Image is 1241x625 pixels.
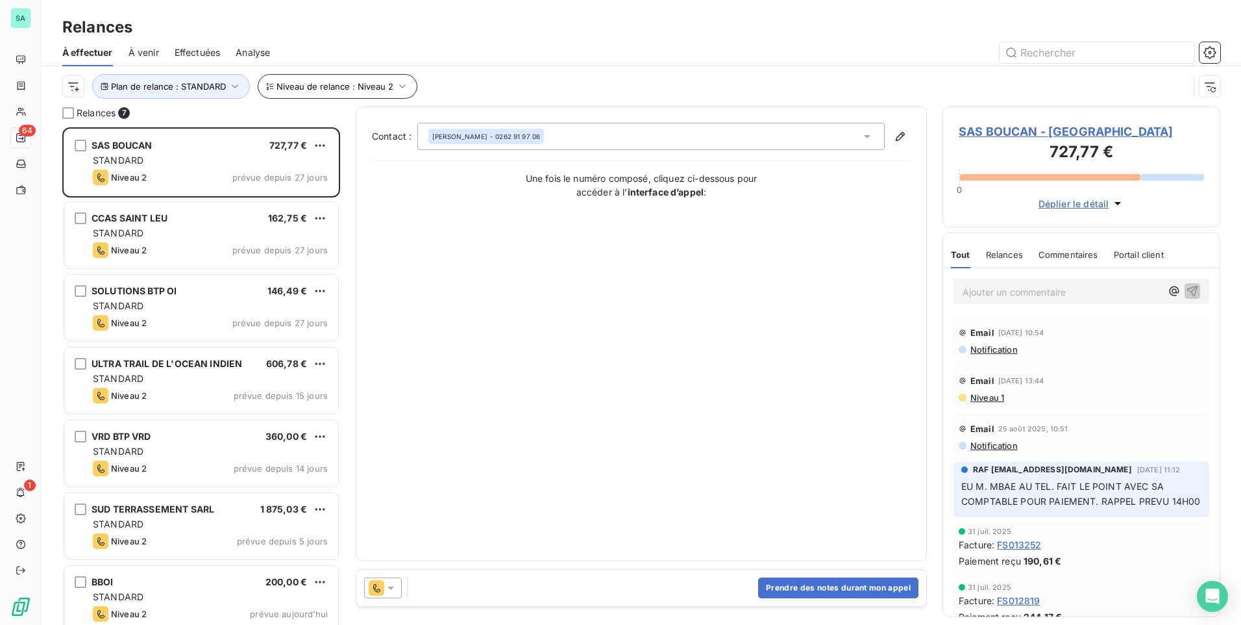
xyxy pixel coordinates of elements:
[62,16,132,39] h3: Relances
[111,463,147,474] span: Niveau 2
[959,610,1021,624] span: Paiement reçu
[959,538,994,552] span: Facture :
[236,46,270,59] span: Analyse
[92,431,151,442] span: VRD BTP VRD
[62,127,340,625] div: grid
[92,74,250,99] button: Plan de relance : STANDARD
[970,327,994,338] span: Email
[93,446,143,457] span: STANDARD
[998,377,1044,385] span: [DATE] 13:44
[970,376,994,386] span: Email
[267,285,307,296] span: 146,49 €
[92,504,214,515] span: SUD TERRASSEMENT SARL
[93,373,143,384] span: STANDARD
[973,464,1132,476] span: RAF [EMAIL_ADDRESS][DOMAIN_NAME]
[237,536,328,546] span: prévue depuis 5 jours
[959,123,1204,140] span: SAS BOUCAN - [GEOGRAPHIC_DATA]
[250,609,328,619] span: prévue aujourd’hui
[511,172,771,199] p: Une fois le numéro composé, cliquez ci-dessous pour accéder à l’ :
[959,594,994,607] span: Facture :
[269,140,307,151] span: 727,77 €
[93,518,143,529] span: STANDARD
[968,528,1011,535] span: 31 juil. 2025
[266,358,307,369] span: 606,78 €
[111,172,147,183] span: Niveau 2
[961,481,1200,507] span: EU M. MBAE AU TEL. FAIT LE POINT AVEC SA COMPTABLE POUR PAIEMENT. RAPPEL PREVU 14H00
[62,46,113,59] span: À effectuer
[432,132,540,141] div: - 0262 91 97 06
[265,576,307,587] span: 200,00 €
[111,536,147,546] span: Niveau 2
[276,81,393,92] span: Niveau de relance : Niveau 2
[432,132,487,141] span: [PERSON_NAME]
[92,212,167,223] span: CCAS SAINT LEU
[998,329,1044,337] span: [DATE] 10:54
[260,504,308,515] span: 1 875,03 €
[232,172,328,183] span: prévue depuis 27 jours
[1038,249,1098,260] span: Commentaires
[77,107,116,120] span: Relances
[959,554,1021,568] span: Paiement reçu
[969,344,1018,355] span: Notification
[175,46,221,59] span: Effectuées
[372,130,417,143] label: Contact :
[628,186,704,198] strong: interface d’appel
[111,390,147,401] span: Niveau 2
[111,81,226,92] span: Plan de relance : STANDARD
[1035,196,1129,211] button: Déplier le détail
[1114,249,1164,260] span: Portail client
[92,140,153,151] span: SAS BOUCAN
[1137,466,1181,474] span: [DATE] 11:12
[111,609,147,619] span: Niveau 2
[92,358,242,369] span: ULTRA TRAIL DE L'OCEAN INDIEN
[93,591,143,602] span: STANDARD
[968,583,1011,591] span: 31 juil. 2025
[232,245,328,255] span: prévue depuis 27 jours
[129,46,159,59] span: À venir
[118,107,130,119] span: 7
[969,440,1018,451] span: Notification
[1038,197,1109,210] span: Déplier le détail
[1024,554,1061,568] span: 190,61 €
[111,318,147,328] span: Niveau 2
[265,431,307,442] span: 360,00 €
[1000,42,1194,63] input: Rechercher
[970,424,994,434] span: Email
[998,425,1068,433] span: 25 août 2025, 10:51
[986,249,1023,260] span: Relances
[92,285,177,296] span: SOLUTIONS BTP OI
[232,318,328,328] span: prévue depuis 27 jours
[111,245,147,255] span: Niveau 2
[1024,610,1062,624] span: 244,17 €
[957,185,962,195] span: 0
[24,479,36,491] span: 1
[93,227,143,238] span: STANDARD
[959,140,1204,166] h3: 727,77 €
[997,594,1040,607] span: FS012819
[997,538,1041,552] span: FS013252
[758,578,918,598] button: Prendre des notes durant mon appel
[10,596,31,617] img: Logo LeanPay
[268,212,307,223] span: 162,75 €
[234,390,328,401] span: prévue depuis 15 jours
[1197,581,1228,612] div: Open Intercom Messenger
[969,392,1004,403] span: Niveau 1
[19,125,36,136] span: 64
[234,463,328,474] span: prévue depuis 14 jours
[10,8,31,29] div: SA
[93,300,143,311] span: STANDARD
[93,155,143,166] span: STANDARD
[951,249,970,260] span: Tout
[258,74,417,99] button: Niveau de relance : Niveau 2
[92,576,114,587] span: BBOI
